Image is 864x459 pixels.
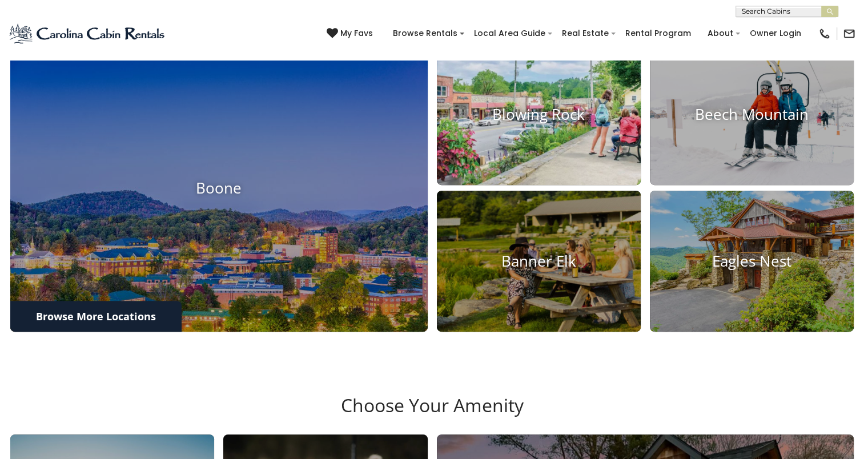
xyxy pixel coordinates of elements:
[437,44,641,185] a: Blowing Rock
[10,44,428,332] a: Boone
[818,27,831,40] img: phone-regular-black.png
[10,179,428,196] h4: Boone
[340,27,373,39] span: My Favs
[650,252,854,270] h4: Eagles Nest
[437,191,641,332] a: Banner Elk
[650,44,854,185] a: Beech Mountain
[744,25,807,42] a: Owner Login
[437,252,641,270] h4: Banner Elk
[650,106,854,123] h4: Beech Mountain
[843,27,855,40] img: mail-regular-black.png
[437,106,641,123] h4: Blowing Rock
[327,27,376,40] a: My Favs
[387,25,463,42] a: Browse Rentals
[9,22,167,45] img: Blue-2.png
[10,301,182,332] a: Browse More Locations
[468,25,551,42] a: Local Area Guide
[620,25,697,42] a: Rental Program
[702,25,739,42] a: About
[9,394,855,434] h3: Choose Your Amenity
[556,25,614,42] a: Real Estate
[650,191,854,332] a: Eagles Nest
